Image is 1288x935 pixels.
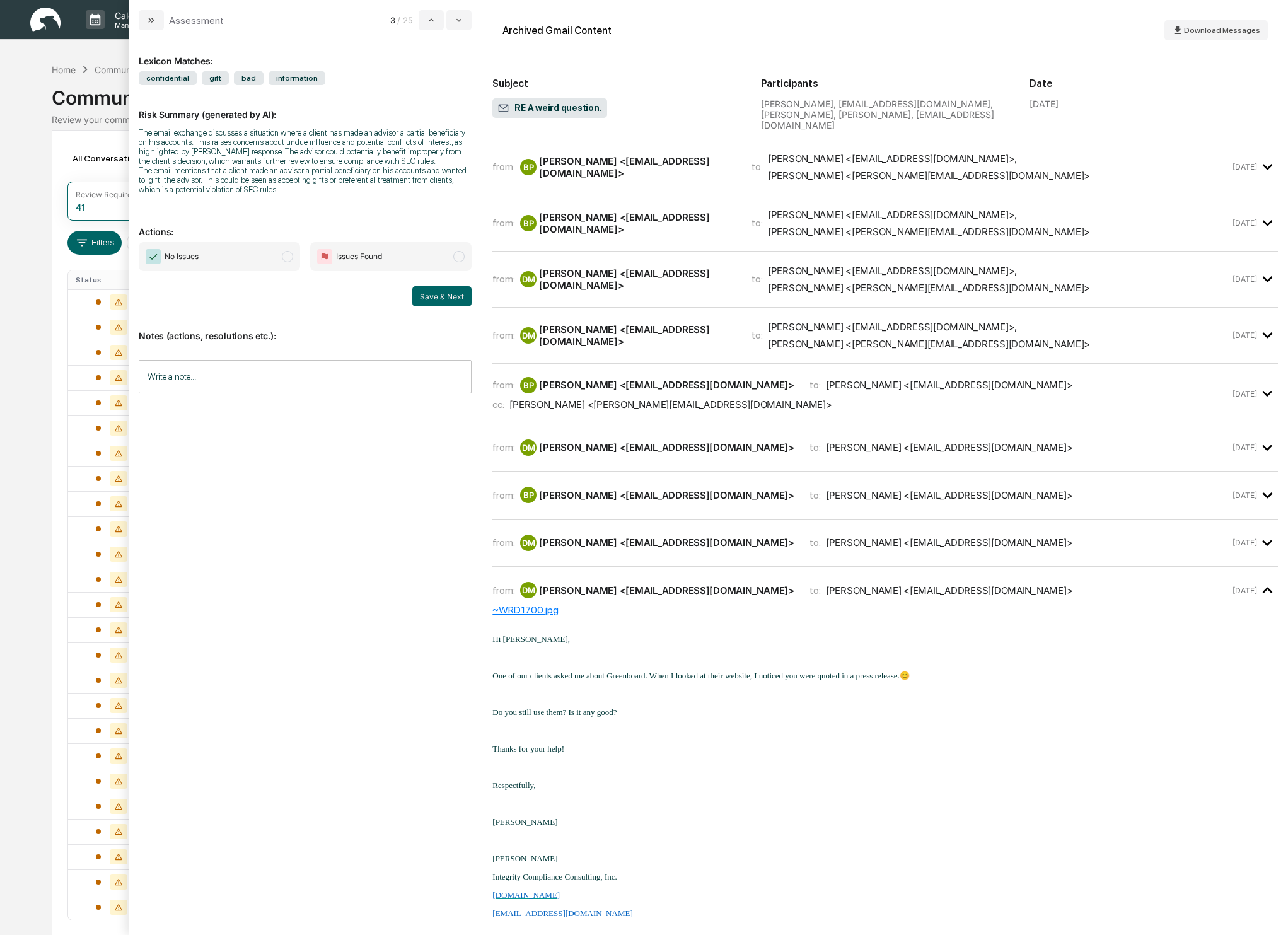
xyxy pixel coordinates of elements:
div: [DATE] [1030,98,1059,109]
div: [PERSON_NAME] <[PERSON_NAME][EMAIL_ADDRESS][DOMAIN_NAME]> [768,170,1090,182]
div: [PERSON_NAME] <[EMAIL_ADDRESS][DOMAIN_NAME]> [826,537,1073,549]
span: / 25 [397,15,416,25]
div: [PERSON_NAME] <[EMAIL_ADDRESS][DOMAIN_NAME]> [539,489,794,501]
div: [PERSON_NAME] <[PERSON_NAME][EMAIL_ADDRESS][DOMAIN_NAME]> [768,226,1090,238]
div: Home [52,64,76,75]
iframe: Open customer support [1248,893,1282,927]
div: [PERSON_NAME] <[EMAIL_ADDRESS][DOMAIN_NAME]> [826,379,1073,391]
span: from: [492,329,515,341]
span: Respectfully, [492,781,535,790]
div: [PERSON_NAME] <[PERSON_NAME][EMAIL_ADDRESS][DOMAIN_NAME]> [768,282,1090,294]
div: [PERSON_NAME] <[EMAIL_ADDRESS][DOMAIN_NAME]> [826,489,1073,501]
p: Calendar [105,10,168,21]
span: from: [492,441,515,453]
div: [PERSON_NAME] <[EMAIL_ADDRESS][DOMAIN_NAME]> [826,441,1073,453]
span: Hi [PERSON_NAME], [492,634,570,644]
span: to: [751,329,763,341]
h2: Participants [761,78,1009,90]
span: RE A weird question. [497,102,601,115]
div: Communications Archive [52,76,1237,109]
div: Archived Gmail Content [502,25,612,37]
span: to: [751,161,763,173]
div: BP [520,159,537,175]
time: Wednesday, January 22, 2025 at 4:27:41 PM [1233,162,1257,171]
span: to: [809,537,821,549]
div: DM [520,582,537,598]
div: DM [520,271,537,287]
div: [PERSON_NAME] <[EMAIL_ADDRESS][DOMAIN_NAME]> [539,323,736,347]
a: [DOMAIN_NAME] [492,890,560,900]
a: [EMAIL_ADDRESS][DOMAIN_NAME] [492,909,632,918]
p: Manage Tasks [105,21,168,30]
div: [PERSON_NAME] <[EMAIL_ADDRESS][DOMAIN_NAME]> [539,267,736,291]
span: to: [751,273,763,285]
div: Review your communication records across channels [52,114,1237,125]
time: Thursday, January 23, 2025 at 5:02:12 PM [1233,491,1257,500]
div: [PERSON_NAME] <[EMAIL_ADDRESS][DOMAIN_NAME]> [539,537,794,549]
span: to: [809,584,821,596]
span: to: [751,217,763,229]
span: 😊 [900,671,910,680]
time: Wednesday, January 22, 2025 at 4:27:41 PM [1233,218,1257,228]
span: No Issues [165,250,199,263]
span: Integrity Compliance Consulting, Inc. [492,872,617,881]
div: [PERSON_NAME] <[PERSON_NAME][EMAIL_ADDRESS][DOMAIN_NAME]> [768,338,1090,350]
div: [PERSON_NAME] <[EMAIL_ADDRESS][DOMAIN_NAME]> , [768,321,1017,333]
div: DM [520,535,537,551]
time: Friday, January 24, 2025 at 9:45:57 AM [1233,586,1257,595]
div: [PERSON_NAME] <[EMAIL_ADDRESS][DOMAIN_NAME]> [539,211,736,235]
div: BP [520,377,537,393]
span: Thanks for your help! [492,744,564,753]
div: DM [520,439,537,456]
button: Date:[DATE] - [DATE] [127,231,230,255]
p: Notes (actions, resolutions etc.): [139,315,472,341]
div: [PERSON_NAME], [EMAIL_ADDRESS][DOMAIN_NAME], [PERSON_NAME], [PERSON_NAME], [EMAIL_ADDRESS][DOMAIN... [761,98,1009,131]
div: Lexicon Matches: [139,40,472,66]
h2: Date [1030,78,1278,90]
div: 41 [76,202,85,212]
img: logo [30,8,61,32]
div: [PERSON_NAME] <[EMAIL_ADDRESS][DOMAIN_NAME]> , [768,265,1017,277]
span: [PERSON_NAME] [492,854,557,863]
span: from: [492,161,515,173]
div: Assessment [169,15,224,26]
span: from: [492,489,515,501]
span: gift [202,71,229,85]
th: Status [68,270,156,289]
span: from: [492,537,515,549]
span: 3 [390,15,395,25]
div: [PERSON_NAME] <[EMAIL_ADDRESS][DOMAIN_NAME]> , [768,153,1017,165]
span: [PERSON_NAME] [492,817,557,827]
span: confidential [139,71,197,85]
p: Risk Summary (generated by AI): [139,94,472,120]
span: cc: [492,398,504,410]
div: [PERSON_NAME] <[EMAIL_ADDRESS][DOMAIN_NAME]> [539,584,794,596]
time: Friday, January 24, 2025 at 9:45:57 AM [1233,538,1257,547]
span: from: [492,584,515,596]
span: information [269,71,325,85]
div: [PERSON_NAME] <[PERSON_NAME][EMAIL_ADDRESS][DOMAIN_NAME]> [509,398,832,410]
time: Thursday, January 23, 2025 at 12:34:15 PM [1233,389,1257,398]
span: to: [809,489,821,501]
p: Actions: [139,211,472,237]
div: Review Required [76,190,136,199]
div: [PERSON_NAME] <[EMAIL_ADDRESS][DOMAIN_NAME]> [539,441,794,453]
div: ~WRD1700.jpg [492,604,1278,616]
span: from: [492,217,515,229]
div: The email mentions that a client made an advisor a partial beneficiary on his accounts and wanted... [139,166,472,194]
span: One of our clients asked me about Greenboard. When I looked at their website, I noticed you were ... [492,671,900,680]
span: from: [492,273,515,285]
div: [PERSON_NAME] <[EMAIL_ADDRESS][DOMAIN_NAME]> [539,379,794,391]
button: Filters [67,231,122,255]
button: Download Messages [1164,20,1268,40]
div: [PERSON_NAME] <[EMAIL_ADDRESS][DOMAIN_NAME]> [826,584,1073,596]
span: from: [492,379,515,391]
div: The email exchange discusses a situation where a client has made an advisor a partial beneficiary... [139,128,472,166]
time: Wednesday, January 22, 2025 at 4:40:24 PM [1233,274,1257,284]
span: Issues Found [336,250,382,263]
div: BP [520,487,537,503]
div: [PERSON_NAME] <[EMAIL_ADDRESS][DOMAIN_NAME]> [539,155,736,179]
time: Thursday, January 23, 2025 at 4:43:43 PM [1233,443,1257,452]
